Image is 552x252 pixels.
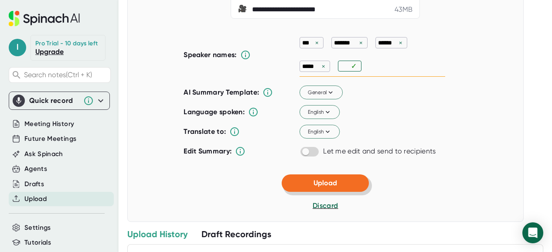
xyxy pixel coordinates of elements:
[127,228,187,240] div: Upload History
[184,88,259,97] b: AI Summary Template:
[395,5,412,14] div: 43 MB
[313,201,338,210] span: Discard
[35,48,64,56] a: Upgrade
[24,71,108,79] span: Search notes (Ctrl + K)
[29,96,79,105] div: Quick record
[24,164,47,174] button: Agents
[351,62,359,70] div: ✓
[238,4,249,15] span: video
[300,86,343,100] button: General
[24,179,44,189] button: Drafts
[320,62,327,71] div: ×
[9,39,26,56] span: l
[184,127,226,136] b: Translate to:
[184,108,245,116] b: Language spoken:
[357,39,365,47] div: ×
[35,40,98,48] div: Pro Trial - 10 days left
[282,174,369,192] button: Upload
[323,147,436,156] div: Let me edit and send to recipients
[201,228,271,240] div: Draft Recordings
[24,194,47,204] button: Upload
[24,238,51,248] button: Tutorials
[313,179,337,187] span: Upload
[397,39,405,47] div: ×
[308,108,332,116] span: English
[300,125,340,139] button: English
[313,201,338,211] button: Discard
[24,119,74,129] button: Meeting History
[313,39,321,47] div: ×
[24,223,51,233] button: Settings
[308,89,335,96] span: General
[522,222,543,243] div: Open Intercom Messenger
[184,51,236,59] b: Speaker names:
[184,147,232,155] b: Edit Summary:
[13,92,106,109] div: Quick record
[24,149,63,159] button: Ask Spinach
[308,128,332,136] span: English
[300,106,340,119] button: English
[24,134,76,144] button: Future Meetings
